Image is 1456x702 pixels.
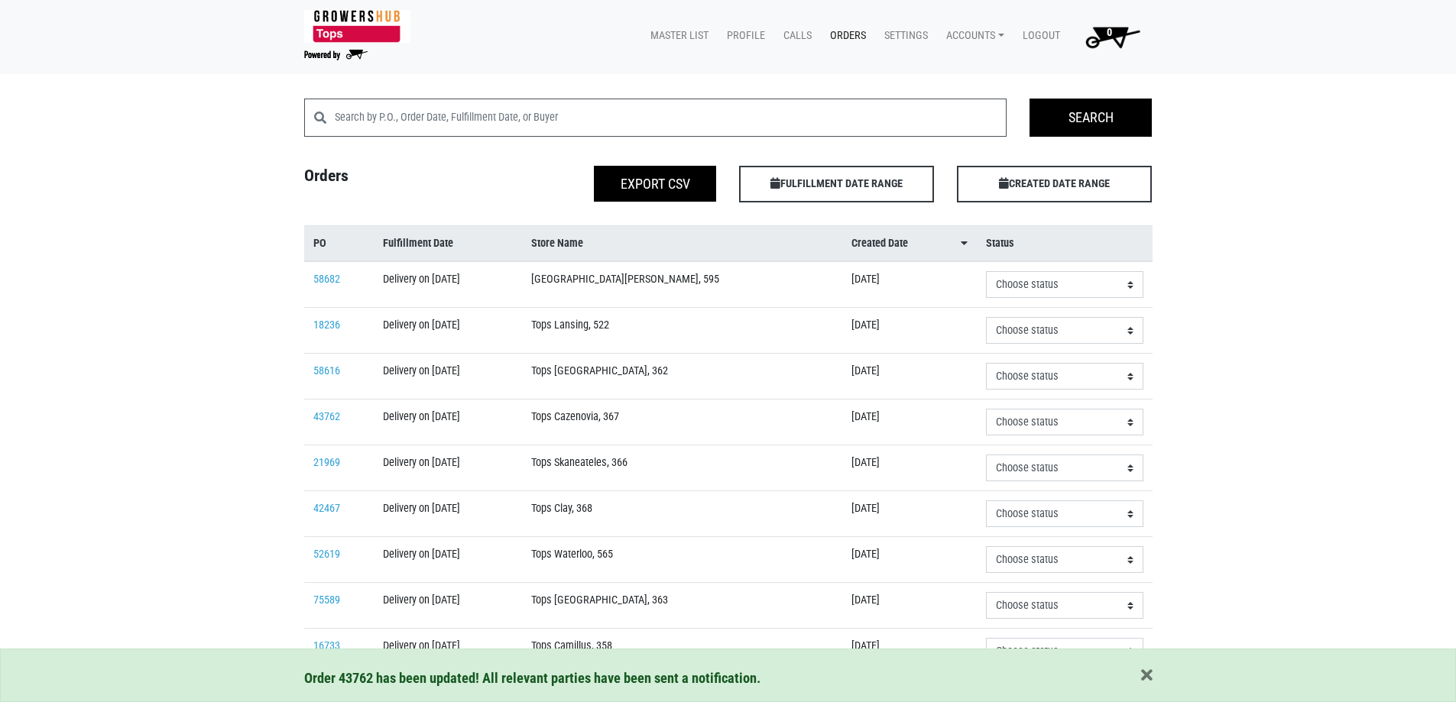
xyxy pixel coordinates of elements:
a: Status [986,235,1143,252]
img: Powered by Big Wheelbarrow [304,50,368,60]
span: CREATED DATE RANGE [957,166,1152,202]
a: Orders [818,21,872,50]
img: Cart [1078,21,1146,52]
span: Status [986,235,1014,252]
td: Delivery on [DATE] [374,629,522,675]
a: PO [313,235,365,252]
a: Accounts [934,21,1010,50]
a: Master List [638,21,715,50]
td: Tops [GEOGRAPHIC_DATA], 362 [522,354,842,400]
a: 0 [1066,21,1153,52]
td: [DATE] [842,537,976,583]
td: Tops Camillus, 358 [522,629,842,675]
a: Settings [872,21,934,50]
td: Tops Skaneateles, 366 [522,445,842,491]
span: PO [313,235,326,252]
a: Fulfillment Date [383,235,513,252]
input: Search [1030,99,1152,137]
td: [DATE] [842,629,976,675]
div: Order 43762 has been updated! All relevant parties have been sent a notification. [304,668,1153,689]
td: Delivery on [DATE] [374,537,522,583]
td: [DATE] [842,445,976,491]
span: 0 [1107,26,1112,39]
a: Store Name [531,235,833,252]
td: Tops [GEOGRAPHIC_DATA], 363 [522,583,842,629]
td: Delivery on [DATE] [374,354,522,400]
a: 42467 [313,502,340,515]
td: Delivery on [DATE] [374,308,522,354]
td: [DATE] [842,491,976,537]
a: 43762 [313,410,340,423]
img: 279edf242af8f9d49a69d9d2afa010fb.png [304,10,410,43]
span: FULFILLMENT DATE RANGE [739,166,934,202]
a: 58682 [313,273,340,286]
td: Delivery on [DATE] [374,491,522,537]
a: 75589 [313,594,340,607]
td: Delivery on [DATE] [374,583,522,629]
a: 18236 [313,319,340,332]
span: Created Date [851,235,908,252]
a: 16733 [313,639,340,652]
td: Delivery on [DATE] [374,445,522,491]
a: Created Date [851,235,967,252]
td: Delivery on [DATE] [374,261,522,308]
span: Fulfillment Date [383,235,453,252]
button: Export CSV [594,166,716,202]
a: Logout [1010,21,1066,50]
h4: Orders [293,166,511,196]
span: Store Name [531,235,583,252]
td: [DATE] [842,400,976,445]
td: Tops Clay, 368 [522,491,842,537]
td: Tops Lansing, 522 [522,308,842,354]
td: Tops Cazenovia, 367 [522,400,842,445]
a: 21969 [313,456,340,469]
a: Calls [771,21,818,50]
td: [DATE] [842,583,976,629]
td: Tops Waterloo, 565 [522,537,842,583]
td: [DATE] [842,354,976,400]
input: Search by P.O., Order Date, Fulfillment Date, or Buyer [335,99,1007,137]
a: 52619 [313,548,340,561]
td: [DATE] [842,308,976,354]
td: [DATE] [842,261,976,308]
a: Profile [715,21,771,50]
a: 58616 [313,364,340,377]
td: Delivery on [DATE] [374,400,522,445]
td: [GEOGRAPHIC_DATA][PERSON_NAME], 595 [522,261,842,308]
